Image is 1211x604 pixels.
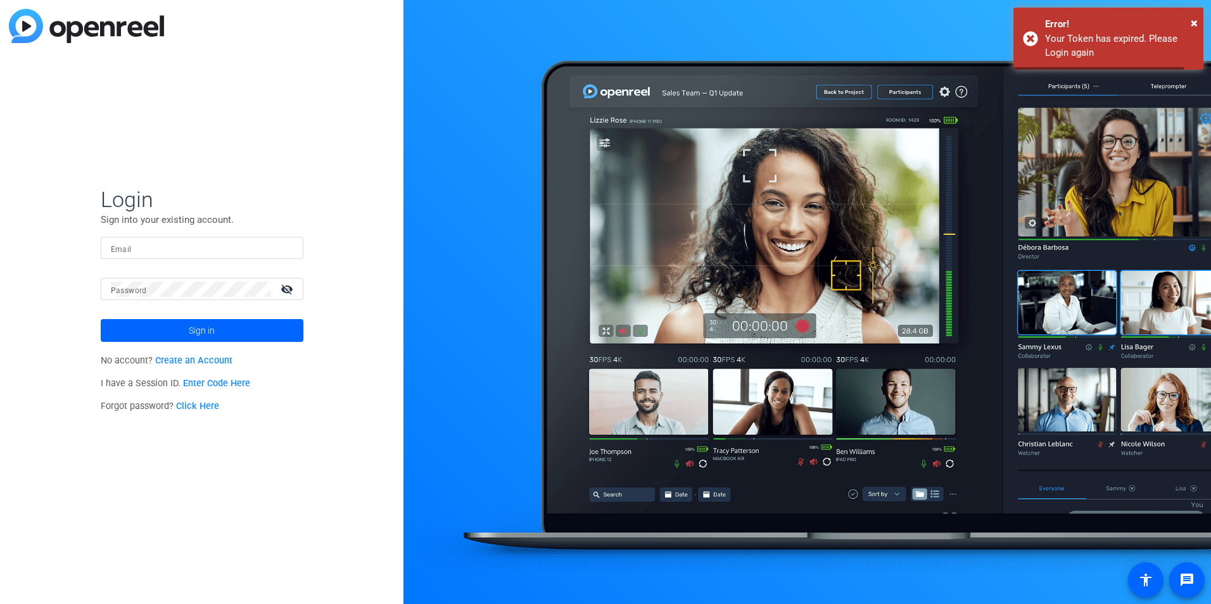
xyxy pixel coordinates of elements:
[176,401,219,412] a: Click Here
[101,319,303,342] button: Sign in
[189,315,215,346] span: Sign in
[1045,17,1194,32] div: Error!
[101,401,220,412] span: Forgot password?
[155,355,232,366] a: Create an Account
[101,213,303,227] p: Sign into your existing account.
[111,286,147,295] mat-label: Password
[1191,15,1198,30] span: ×
[101,186,303,213] span: Login
[273,280,303,298] mat-icon: visibility_off
[9,9,164,43] img: blue-gradient.svg
[1191,13,1198,32] button: Close
[1138,572,1153,588] mat-icon: accessibility
[183,378,250,389] a: Enter Code Here
[111,245,132,254] mat-label: Email
[111,241,293,256] input: Enter Email Address
[1045,32,1194,60] div: Your Token has expired. Please Login again
[1179,572,1195,588] mat-icon: message
[101,355,233,366] span: No account?
[101,378,251,389] span: I have a Session ID.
